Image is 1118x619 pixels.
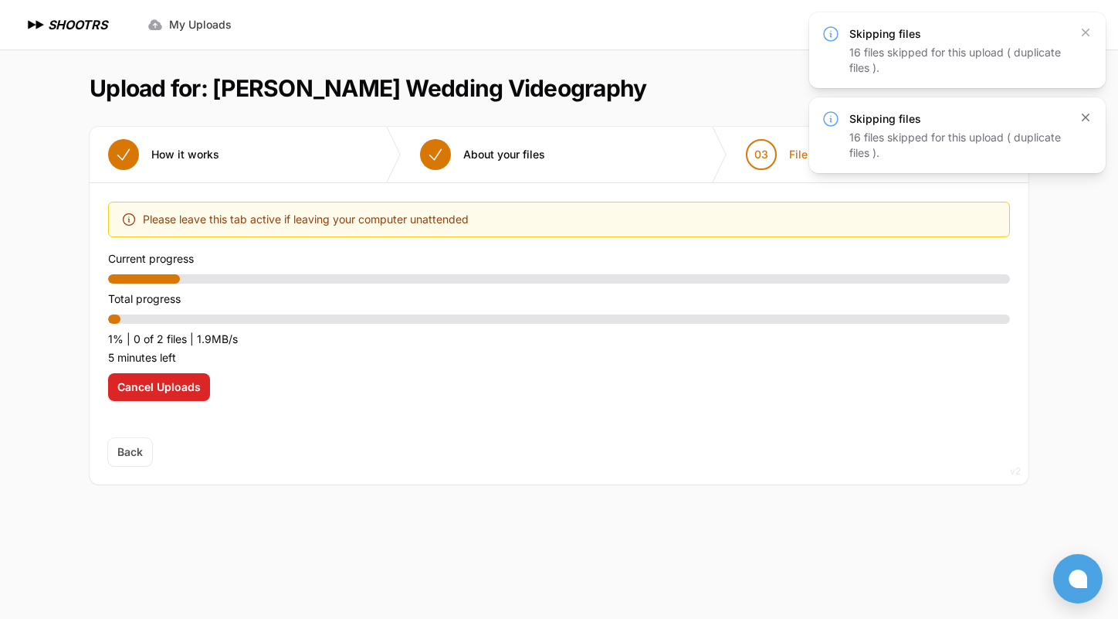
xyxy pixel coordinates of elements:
[108,290,1010,308] p: Total progress
[849,26,1069,42] h3: Skipping files
[169,17,232,32] span: My Uploads
[463,147,545,162] span: About your files
[754,147,768,162] span: 03
[1053,554,1103,604] button: Open chat window
[138,11,241,39] a: My Uploads
[108,349,1010,367] p: 5 minutes left
[25,15,48,34] img: SHOOTRS
[727,127,865,182] button: 03 File upload
[48,15,107,34] h1: SHOOTRS
[108,250,1010,268] p: Current progress
[849,111,1069,127] h3: Skipping files
[117,379,201,395] span: Cancel Uploads
[90,127,238,182] button: How it works
[849,130,1069,161] div: 16 files skipped for this upload ( duplicate files ).
[151,147,219,162] span: How it works
[108,373,210,401] button: Cancel Uploads
[401,127,564,182] button: About your files
[143,210,469,229] span: Please leave this tab active if leaving your computer unattended
[25,15,107,34] a: SHOOTRS SHOOTRS
[789,147,846,162] span: File upload
[108,330,1010,349] p: 1% | 0 of 2 files | 1.9MB/s
[849,45,1069,76] div: 16 files skipped for this upload ( duplicate files ).
[1010,462,1021,481] div: v2
[90,74,646,102] h1: Upload for: [PERSON_NAME] Wedding Videography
